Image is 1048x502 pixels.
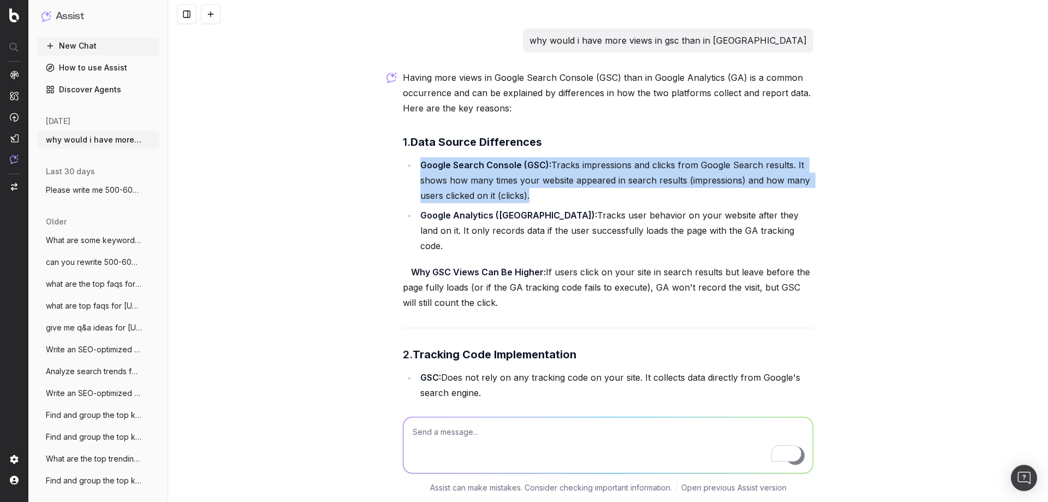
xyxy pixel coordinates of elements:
[403,133,813,151] h3: 1.
[41,9,155,24] button: Assist
[10,70,19,79] img: Analytics
[46,453,142,464] span: What are the top trending topics for sum
[46,279,142,290] span: what are the top faqs for [URL]
[46,116,70,127] span: [DATE]
[11,183,17,191] img: Switch project
[420,160,551,170] strong: Google Search Console (GSC):
[46,388,142,399] span: Write an SEO-optimized article about htt
[10,455,19,464] img: Setting
[37,428,159,446] button: Find and group the top keywords for abt
[37,275,159,293] button: what are the top faqs for [URL]
[420,372,441,383] strong: GSC:
[417,370,813,400] li: Does not rely on any tracking code on your site. It collects data directly from Google's search e...
[413,348,576,361] strong: Tracking Code Implementation
[37,319,159,336] button: give me q&a ideas for [URL][DOMAIN_NAME]
[10,113,19,122] img: Activation
[41,11,51,21] img: Assist
[430,482,672,493] p: Assist can make mistakes. Consider checking important information.
[10,476,19,485] img: My account
[410,135,542,149] strong: Data Source Differences
[37,363,159,380] button: Analyze search trends for: recliners
[37,232,159,249] button: What are some keywords around the topic
[37,385,159,402] button: Write an SEO-optimized article about htt
[46,475,142,486] span: Find and group the top keywords for solo
[56,9,84,24] h1: Assist
[37,59,159,76] a: How to use Assist
[37,253,159,271] button: can you rewrite 500-600 words of SEO opt
[10,134,19,143] img: Studio
[10,155,19,164] img: Assist
[37,81,159,98] a: Discover Agents
[37,341,159,358] button: Write an SEO-optimized article about htt
[403,417,813,473] textarea: To enrich screen reader interactions, please activate Accessibility in Grammarly extension settings
[1011,465,1037,491] div: Open Intercom Messenger
[417,208,813,253] li: Tracks user behavior on your website after they land on it. It only records data if the user succ...
[10,91,19,101] img: Intelligence
[37,37,159,55] button: New Chat
[420,210,597,221] strong: Google Analytics ([GEOGRAPHIC_DATA]):
[403,346,813,363] h3: 2.
[37,472,159,489] button: Find and group the top keywords for solo
[46,300,142,311] span: what are top faqs for [URL][DOMAIN_NAME]
[37,297,159,315] button: what are top faqs for [URL][DOMAIN_NAME]
[46,432,142,442] span: Find and group the top keywords for abt
[46,134,142,145] span: why would i have more views in gsc than
[403,264,813,310] p: If users click on your site in search results but leave before the page fully loads (or if the GA...
[417,157,813,203] li: Tracks impressions and clicks from Google Search results. It shows how many times your website ap...
[46,185,142,196] span: Please write me 500-600 words of seo-opt
[681,482,787,493] a: Open previous Assist version
[46,235,142,246] span: What are some keywords around the topic
[411,267,546,277] strong: Why GSC Views Can Be Higher:
[46,257,142,268] span: can you rewrite 500-600 words of SEO opt
[46,216,67,227] span: older
[37,450,159,468] button: What are the top trending topics for sum
[37,406,159,424] button: Find and group the top keywords for abt
[403,70,813,116] p: Having more views in Google Search Console (GSC) than in Google Analytics (GA) is a common occurr...
[46,166,95,177] span: last 30 days
[529,33,807,48] p: why would i have more views in gsc than in [GEOGRAPHIC_DATA]
[46,410,142,421] span: Find and group the top keywords for abt
[37,131,159,149] button: why would i have more views in gsc than
[386,72,397,83] img: Botify assist logo
[37,181,159,199] button: Please write me 500-600 words of seo-opt
[46,366,142,377] span: Analyze search trends for: recliners
[46,344,142,355] span: Write an SEO-optimized article about htt
[46,322,142,333] span: give me q&a ideas for [URL][DOMAIN_NAME]
[9,8,19,22] img: Botify logo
